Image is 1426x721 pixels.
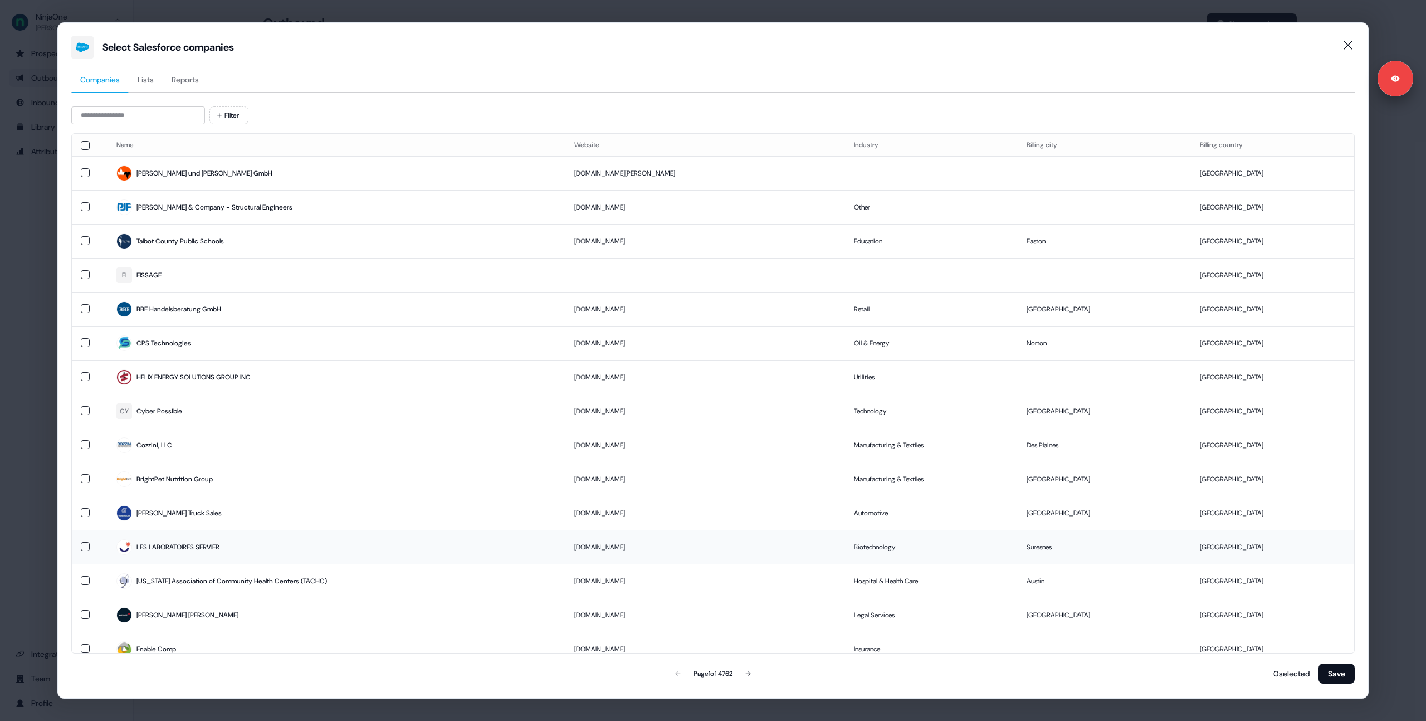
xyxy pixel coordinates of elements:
th: Billing country [1191,134,1354,156]
td: [GEOGRAPHIC_DATA] [1191,258,1354,292]
td: Austin [1018,564,1191,598]
td: [DOMAIN_NAME] [565,428,844,462]
div: Enable Comp [136,644,176,655]
div: [PERSON_NAME] & Company - Structural Engineers [136,202,292,213]
td: [GEOGRAPHIC_DATA] [1191,564,1354,598]
td: [GEOGRAPHIC_DATA] [1191,496,1354,530]
div: Cyber Possible [136,406,182,417]
button: Filter [209,106,248,124]
td: Norton [1018,326,1191,360]
div: Page 1 of 4762 [694,668,732,679]
td: Retail [845,292,1018,326]
td: [DOMAIN_NAME] [565,292,844,326]
td: [GEOGRAPHIC_DATA] [1191,598,1354,632]
td: Automotive [845,496,1018,530]
td: [GEOGRAPHIC_DATA] [1018,394,1191,428]
button: Save [1318,664,1355,684]
span: Lists [138,74,154,85]
td: Manufacturing & Textiles [845,462,1018,496]
td: [GEOGRAPHIC_DATA] [1191,360,1354,394]
td: [DOMAIN_NAME] [565,530,844,564]
div: HELIX ENERGY SOLUTIONS GROUP INC [136,372,251,383]
td: [GEOGRAPHIC_DATA] [1191,428,1354,462]
td: [GEOGRAPHIC_DATA] [1018,462,1191,496]
td: [GEOGRAPHIC_DATA] [1191,462,1354,496]
td: Des Plaines [1018,428,1191,462]
td: Legal Services [845,598,1018,632]
td: [DOMAIN_NAME][PERSON_NAME] [565,156,844,190]
td: [GEOGRAPHIC_DATA] [1191,224,1354,258]
td: [DOMAIN_NAME] [565,394,844,428]
td: [DOMAIN_NAME] [565,360,844,394]
button: Close [1337,34,1359,56]
td: Utilities [845,360,1018,394]
div: Cozzini, LLC [136,440,172,451]
td: [DOMAIN_NAME] [565,224,844,258]
td: [GEOGRAPHIC_DATA] [1018,292,1191,326]
div: [US_STATE] Association of Community Health Centers (TACHC) [136,576,327,587]
td: [GEOGRAPHIC_DATA] [1191,326,1354,360]
th: Industry [845,134,1018,156]
div: LES LABORATOIRES SERVIER [136,542,219,553]
div: [PERSON_NAME] und [PERSON_NAME] GmbH [136,168,272,179]
td: [DOMAIN_NAME] [565,598,844,632]
td: Education [845,224,1018,258]
th: Billing city [1018,134,1191,156]
td: [GEOGRAPHIC_DATA] [1018,496,1191,530]
div: CPS Technologies [136,338,191,349]
div: BrightPet Nutrition Group [136,474,213,485]
td: [DOMAIN_NAME] [565,326,844,360]
td: [GEOGRAPHIC_DATA] [1191,632,1354,666]
td: [GEOGRAPHIC_DATA] [1191,190,1354,224]
td: Insurance [845,632,1018,666]
td: Technology [845,394,1018,428]
td: Manufacturing & Textiles [845,428,1018,462]
td: [DOMAIN_NAME] [565,564,844,598]
div: Select Salesforce companies [102,41,234,54]
div: BBE Handelsberatung GmbH [136,304,221,315]
td: Hospital & Health Care [845,564,1018,598]
td: [GEOGRAPHIC_DATA] [1191,394,1354,428]
td: [DOMAIN_NAME] [565,462,844,496]
span: Companies [80,74,120,85]
td: Oil & Energy [845,326,1018,360]
td: [GEOGRAPHIC_DATA] [1191,530,1354,564]
p: 0 selected [1269,668,1310,679]
td: [DOMAIN_NAME] [565,496,844,530]
th: Name [108,134,565,156]
div: EISSAGE [136,270,162,281]
div: [PERSON_NAME] Truck Sales [136,508,222,519]
td: [GEOGRAPHIC_DATA] [1191,292,1354,326]
div: EI [122,270,126,281]
div: Talbot County Public Schools [136,236,224,247]
span: Reports [172,74,199,85]
td: [GEOGRAPHIC_DATA] [1018,598,1191,632]
div: [PERSON_NAME] [PERSON_NAME] [136,610,238,621]
td: Biotechnology [845,530,1018,564]
td: Other [845,190,1018,224]
td: [DOMAIN_NAME] [565,632,844,666]
th: Website [565,134,844,156]
td: Easton [1018,224,1191,258]
div: CY [120,406,129,417]
td: [GEOGRAPHIC_DATA] [1191,156,1354,190]
td: Suresnes [1018,530,1191,564]
td: [DOMAIN_NAME] [565,190,844,224]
